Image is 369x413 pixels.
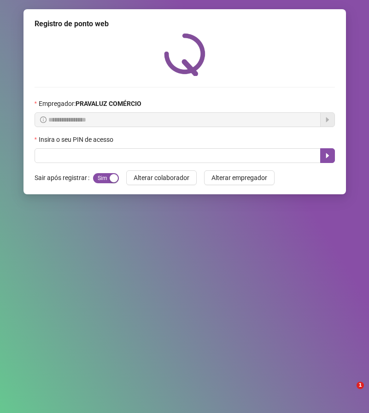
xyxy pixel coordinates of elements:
span: 1 [357,382,364,389]
span: Alterar colaborador [134,173,189,183]
iframe: Intercom live chat [338,382,360,404]
img: QRPoint [164,33,205,76]
span: info-circle [40,116,47,123]
span: caret-right [324,152,331,159]
label: Sair após registrar [35,170,93,185]
div: Registro de ponto web [35,18,335,29]
span: Alterar empregador [211,173,267,183]
button: Alterar empregador [204,170,275,185]
button: Alterar colaborador [126,170,197,185]
span: Empregador : [39,99,141,109]
strong: PRAVALUZ COMÉRCIO [76,100,141,107]
label: Insira o seu PIN de acesso [35,134,119,145]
